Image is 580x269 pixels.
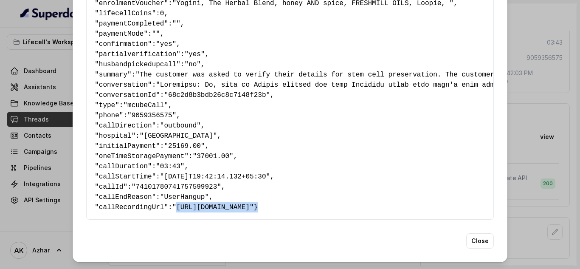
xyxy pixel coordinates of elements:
[99,61,176,68] span: husbandpickedupcall
[99,20,164,28] span: paymentCompleted
[140,132,217,140] span: "[GEOGRAPHIC_DATA]"
[172,204,254,211] span: "[URL][DOMAIN_NAME]"
[193,153,234,160] span: "37001.00"
[99,153,185,160] span: oneTimeStoragePayment
[99,204,164,211] span: callRecordingUrl
[99,51,176,58] span: partialverification
[164,91,270,99] span: "68c2d8b3bdb26c8c7148f23b"
[172,20,180,28] span: ""
[184,61,200,68] span: "no"
[99,40,148,48] span: confirmation
[99,102,115,109] span: type
[99,173,152,181] span: callStartTime
[123,102,168,109] span: "mcubeCall"
[160,10,164,17] span: 0
[184,51,205,58] span: "yes"
[99,91,156,99] span: conversationId
[99,142,156,150] span: initialPayment
[127,112,176,119] span: "9059356575"
[132,183,221,191] span: "74101780741757599923"
[160,173,270,181] span: "[DATE]T19:42:14.132+05:30"
[99,183,124,191] span: callId
[164,142,205,150] span: "25169.00"
[156,40,176,48] span: "yes"
[99,163,148,170] span: callDuration
[99,30,144,38] span: paymentMode
[466,233,494,249] button: Close
[99,193,152,201] span: callEndReason
[99,10,152,17] span: lifecellCoins
[99,112,119,119] span: phone
[160,193,209,201] span: "UserHangup"
[160,122,201,130] span: "outbound"
[156,163,184,170] span: "03:43"
[99,122,152,130] span: callDirection
[152,30,160,38] span: ""
[99,71,127,79] span: summary
[99,81,148,89] span: conversation
[99,132,132,140] span: hospital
